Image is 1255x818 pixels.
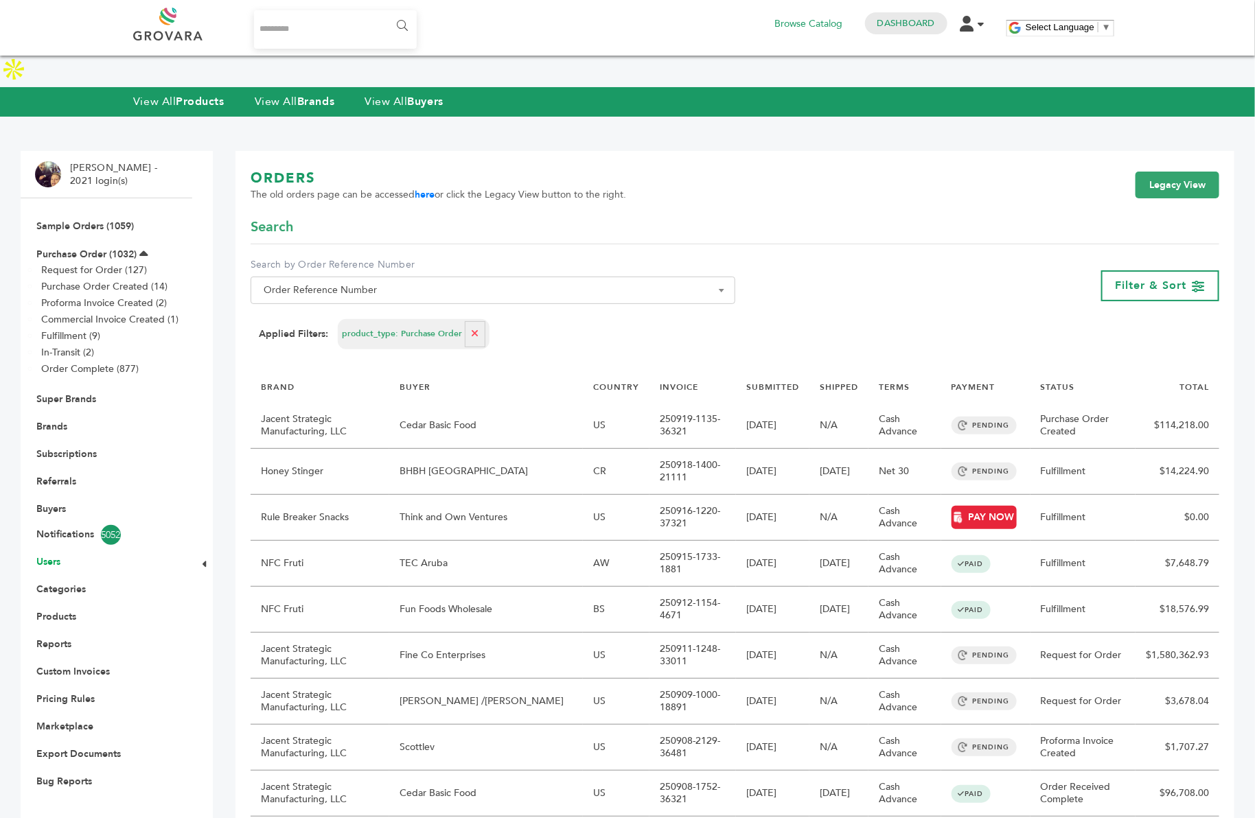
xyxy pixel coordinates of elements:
[259,327,328,341] strong: Applied Filters:
[251,169,626,188] h1: ORDERS
[1136,172,1219,199] a: Legacy View
[1026,22,1111,32] a: Select Language​
[879,382,910,393] a: TERMS
[41,329,100,342] a: Fulfillment (9)
[251,258,735,272] label: Search by Order Reference Number
[649,541,736,587] td: 250915-1733-1881
[254,10,417,49] input: Search...
[583,725,649,771] td: US
[736,541,809,587] td: [DATE]
[389,403,583,449] td: Cedar Basic Food
[649,403,736,449] td: 250919-1135-36321
[70,161,161,188] li: [PERSON_NAME] - 2021 login(s)
[1136,587,1219,633] td: $18,576.99
[868,633,941,679] td: Cash Advance
[36,502,66,515] a: Buyers
[952,738,1017,756] span: PENDING
[809,541,868,587] td: [DATE]
[41,362,139,375] a: Order Complete (877)
[809,449,868,495] td: [DATE]
[1031,633,1136,679] td: Request for Order
[583,403,649,449] td: US
[593,382,639,393] a: COUNTRY
[251,495,389,541] td: Rule Breaker Snacks
[775,16,843,32] a: Browse Catalog
[1031,449,1136,495] td: Fulfillment
[868,495,941,541] td: Cash Advance
[809,633,868,679] td: N/A
[389,771,583,817] td: Cedar Basic Food
[251,403,389,449] td: Jacent Strategic Manufacturing, LLC
[649,449,736,495] td: 250918-1400-21111
[41,264,147,277] a: Request for Order (127)
[36,525,176,545] a: Notifications5052
[400,382,430,393] a: BUYER
[41,296,167,309] a: Proforma Invoice Created (2)
[736,403,809,449] td: [DATE]
[251,725,389,771] td: Jacent Strategic Manufacturing, LLC
[952,463,1017,480] span: PENDING
[1031,495,1136,541] td: Fulfillment
[176,94,224,109] strong: Products
[583,449,649,495] td: CR
[36,747,121,760] a: Export Documents
[868,403,941,449] td: Cash Advance
[251,587,389,633] td: NFC Fruti
[809,679,868,725] td: N/A
[1116,278,1187,293] span: Filter & Sort
[952,601,991,619] span: PAID
[583,771,649,817] td: US
[251,449,389,495] td: Honey Stinger
[583,633,649,679] td: US
[736,449,809,495] td: [DATE]
[133,94,224,109] a: View AllProducts
[1031,679,1136,725] td: Request for Order
[1179,382,1209,393] a: TOTAL
[952,646,1017,664] span: PENDING
[251,679,389,725] td: Jacent Strategic Manufacturing, LLC
[736,679,809,725] td: [DATE]
[649,587,736,633] td: 250912-1154-4671
[41,313,179,326] a: Commercial Invoice Created (1)
[649,679,736,725] td: 250909-1000-18891
[583,679,649,725] td: US
[251,277,735,304] span: Order Reference Number
[389,495,583,541] td: Think and Own Ventures
[251,541,389,587] td: NFC Fruti
[1041,382,1075,393] a: STATUS
[952,785,991,803] span: PAID
[36,665,110,678] a: Custom Invoices
[251,218,293,237] span: Search
[365,94,444,109] a: View AllBuyers
[1031,587,1136,633] td: Fulfillment
[36,447,97,460] a: Subscriptions
[952,417,1017,434] span: PENDING
[736,633,809,679] td: [DATE]
[809,403,868,449] td: N/A
[809,495,868,541] td: N/A
[649,771,736,817] td: 250908-1752-36321
[389,679,583,725] td: [PERSON_NAME] /[PERSON_NAME]
[736,587,809,633] td: [DATE]
[868,449,941,495] td: Net 30
[1136,541,1219,587] td: $7,648.79
[820,382,858,393] a: SHIPPED
[41,280,168,293] a: Purchase Order Created (14)
[36,393,96,406] a: Super Brands
[1136,725,1219,771] td: $1,707.27
[583,587,649,633] td: BS
[36,475,76,488] a: Referrals
[809,771,868,817] td: [DATE]
[736,725,809,771] td: [DATE]
[261,382,295,393] a: BRAND
[36,638,71,651] a: Reports
[809,587,868,633] td: [DATE]
[389,633,583,679] td: Fine Co Enterprises
[36,775,92,788] a: Bug Reports
[1031,771,1136,817] td: Order Received Complete
[36,420,67,433] a: Brands
[952,382,995,393] a: PAYMENT
[649,495,736,541] td: 250916-1220-37321
[251,771,389,817] td: Jacent Strategic Manufacturing, LLC
[952,506,1017,529] a: PAY NOW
